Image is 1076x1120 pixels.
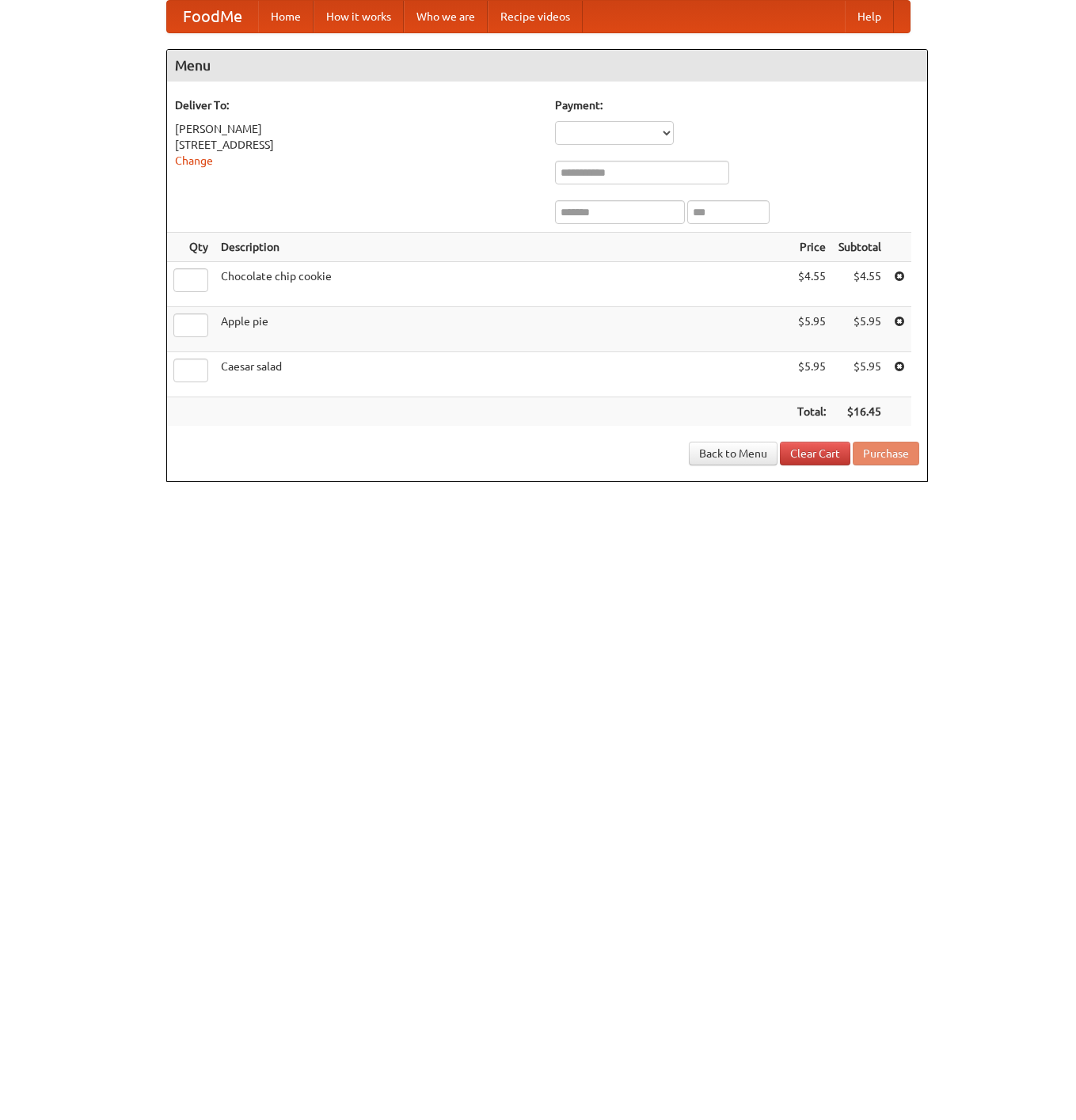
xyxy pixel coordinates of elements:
[404,1,488,32] a: Who we are
[791,262,832,307] td: $4.55
[853,442,919,465] button: Purchase
[215,233,791,262] th: Description
[832,397,888,427] th: $16.45
[167,233,215,262] th: Qty
[175,154,213,167] a: Change
[314,1,404,32] a: How it works
[215,307,791,352] td: Apple pie
[791,397,832,427] th: Total:
[791,233,832,262] th: Price
[175,137,539,153] div: [STREET_ADDRESS]
[215,262,791,307] td: Chocolate chip cookie
[175,97,539,113] h5: Deliver To:
[832,352,888,397] td: $5.95
[791,307,832,352] td: $5.95
[832,233,888,262] th: Subtotal
[555,97,919,113] h5: Payment:
[258,1,314,32] a: Home
[488,1,583,32] a: Recipe videos
[215,352,791,397] td: Caesar salad
[780,442,850,465] a: Clear Cart
[167,50,927,82] h4: Menu
[845,1,894,32] a: Help
[689,442,778,465] a: Back to Menu
[832,307,888,352] td: $5.95
[167,1,258,32] a: FoodMe
[832,262,888,307] td: $4.55
[791,352,832,397] td: $5.95
[175,121,539,137] div: [PERSON_NAME]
